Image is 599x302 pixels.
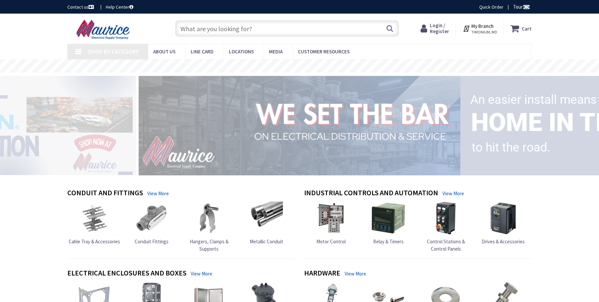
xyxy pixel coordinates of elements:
[239,63,361,70] rs-layer: Free Same Day Pickup at 15 Locations
[304,189,438,198] h4: Industrial Controls and Automation
[67,269,186,278] h4: Electrical Enclosures and Boxes
[191,48,214,55] span: Line Card
[67,19,141,40] img: Maurice Electrical Supply Company
[472,136,551,159] rs-layer: to hit the road.
[182,202,236,252] a: Hangers, Clamps & Supports Hangers, Clamps & Supports
[69,202,120,245] a: Cable Tray & Accessories Cable Tray & Accessories
[373,238,404,245] span: Relay & Timers
[269,48,283,55] span: Media
[250,238,283,245] span: Metallic Conduit
[442,190,464,197] a: View More
[427,238,465,252] span: Control Stations & Control Panels
[190,238,229,252] span: Hangers, Clamps & Supports
[482,202,525,245] a: Drives & Accessories Drives & Accessories
[135,202,168,245] a: Conduit Fittings Conduit Fittings
[479,4,503,10] a: Quick Order
[429,202,462,235] img: Control Stations & Control Panels
[229,48,254,55] span: Locations
[78,202,111,235] img: Cable Tray & Accessories
[419,202,473,252] a: Control Stations & Control Panels Control Stations & Control Panels
[316,238,346,245] span: Motor Control
[191,270,212,277] a: View More
[314,202,348,235] img: Motor Control
[314,202,348,245] a: Motor Control Motor Control
[471,23,494,29] strong: My Branch
[135,202,168,235] img: Conduit Fittings
[250,202,283,245] a: Metallic Conduit Metallic Conduit
[421,23,449,34] a: Login / Register
[69,238,120,245] span: Cable Tray & Accessories
[175,20,399,37] input: What are you looking for?
[463,23,497,34] div: My Branch TIMONIUM, MD
[88,48,139,55] span: Shop By Category
[298,48,350,55] span: Customer Resources
[430,22,449,34] span: Login / Register
[471,30,497,35] span: TIMONIUM, MD
[192,202,226,235] img: Hangers, Clamps & Supports
[250,202,283,235] img: Metallic Conduit
[482,238,525,245] span: Drives & Accessories
[67,4,95,10] a: Contact us
[147,190,169,197] a: View More
[131,74,463,177] img: 1_1.png
[67,189,143,198] h4: Conduit and Fittings
[513,4,530,10] span: Tour
[135,238,168,245] span: Conduit Fittings
[372,202,405,235] img: Relay & Timers
[106,4,133,10] a: Help Center
[522,23,532,34] strong: Cart
[153,48,175,55] span: About us
[487,202,520,235] img: Drives & Accessories
[510,23,532,34] a: Cart
[372,202,405,245] a: Relay & Timers Relay & Timers
[304,269,340,278] h4: Hardware
[345,270,366,277] a: View More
